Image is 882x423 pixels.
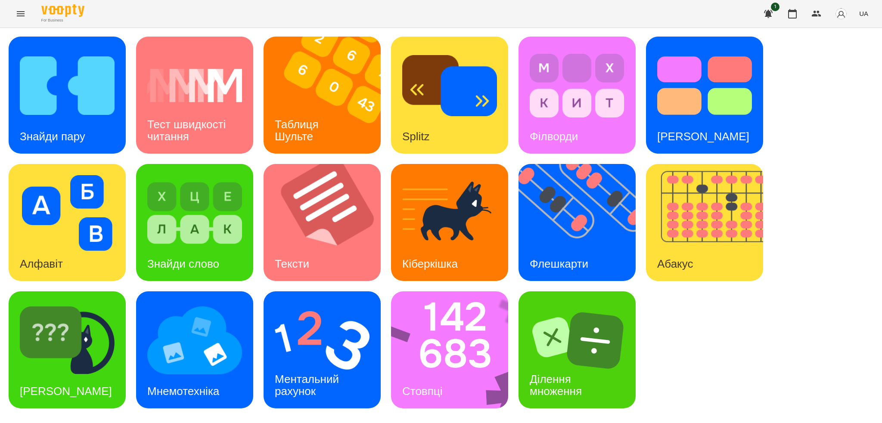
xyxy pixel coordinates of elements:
h3: Тест швидкості читання [147,118,229,142]
h3: Кіберкішка [402,257,458,270]
a: АлфавітАлфавіт [9,164,126,281]
h3: Ментальний рахунок [275,373,342,397]
h3: [PERSON_NAME] [20,385,112,398]
h3: Алфавіт [20,257,63,270]
span: For Business [41,18,84,23]
h3: Абакус [657,257,693,270]
h3: Стовпці [402,385,442,398]
a: Таблиця ШультеТаблиця Шульте [264,37,381,154]
h3: Мнемотехніка [147,385,219,398]
img: Абакус [646,164,774,281]
a: СтовпціСтовпці [391,291,508,408]
h3: Ділення множення [530,373,582,397]
h3: Знайди слово [147,257,219,270]
h3: Знайди пару [20,130,85,143]
img: Splitz [402,48,497,124]
a: МнемотехнікаМнемотехніка [136,291,253,408]
img: Ментальний рахунок [275,303,370,378]
h3: Splitz [402,130,430,143]
button: Menu [10,3,31,24]
a: Знайди паруЗнайди пару [9,37,126,154]
a: Ментальний рахунокМентальний рахунок [264,291,381,408]
img: Мнемотехніка [147,303,242,378]
span: UA [859,9,868,18]
img: Тексти [264,164,391,281]
a: ФілвордиФілворди [519,37,636,154]
button: UA [856,6,872,22]
img: Знайди слово [147,175,242,251]
img: Voopty Logo [41,4,84,17]
img: Таблиця Шульте [264,37,391,154]
h3: Таблиця Шульте [275,118,322,142]
img: Знайди пару [20,48,115,124]
h3: Філворди [530,130,578,143]
a: ТекстиТексти [264,164,381,281]
a: ФлешкартиФлешкарти [519,164,636,281]
img: Тест Струпа [657,48,752,124]
a: Ділення множенняДілення множення [519,291,636,408]
a: КіберкішкаКіберкішка [391,164,508,281]
img: avatar_s.png [835,8,847,20]
a: Тест швидкості читанняТест швидкості читання [136,37,253,154]
img: Тест швидкості читання [147,48,242,124]
img: Стовпці [391,291,519,408]
img: Ділення множення [530,303,624,378]
a: Знайди словоЗнайди слово [136,164,253,281]
h3: [PERSON_NAME] [657,130,749,143]
img: Філворди [530,48,624,124]
a: SplitzSplitz [391,37,508,154]
a: Тест Струпа[PERSON_NAME] [646,37,763,154]
a: АбакусАбакус [646,164,763,281]
h3: Тексти [275,257,309,270]
img: Алфавіт [20,175,115,251]
img: Флешкарти [519,164,646,281]
a: Знайди Кіберкішку[PERSON_NAME] [9,291,126,408]
span: 1 [771,3,780,11]
h3: Флешкарти [530,257,588,270]
img: Знайди Кіберкішку [20,303,115,378]
img: Кіберкішка [402,175,497,251]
